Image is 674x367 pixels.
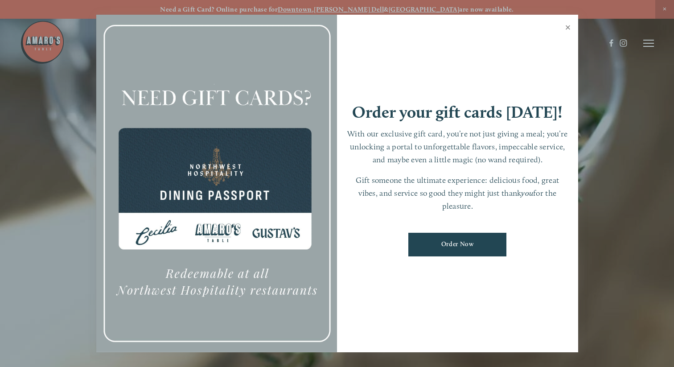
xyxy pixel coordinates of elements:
[346,128,569,166] p: With our exclusive gift card, you’re not just giving a meal; you’re unlocking a portal to unforge...
[521,188,533,198] em: you
[352,104,563,120] h1: Order your gift cards [DATE]!
[408,233,506,256] a: Order Now
[559,16,577,41] a: Close
[346,174,569,212] p: Gift someone the ultimate experience: delicious food, great vibes, and service so good they might...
